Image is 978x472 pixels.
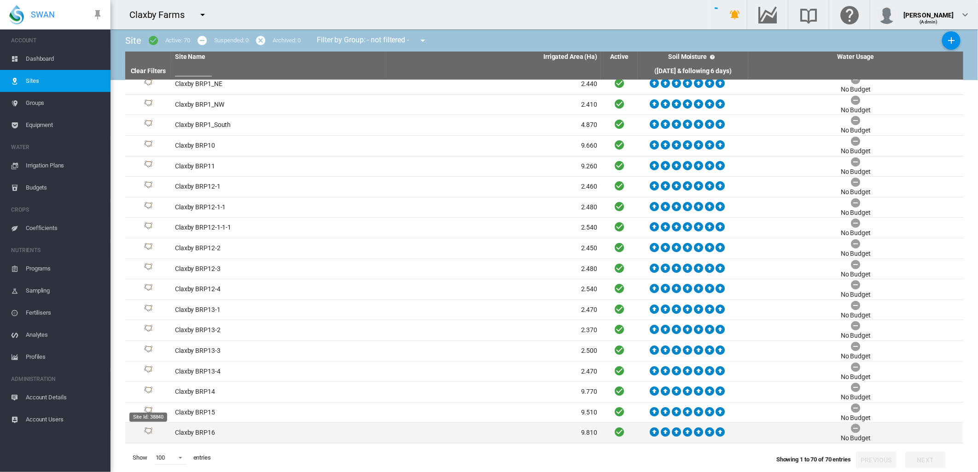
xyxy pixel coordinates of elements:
[11,372,103,386] span: ADMINISTRATION
[757,9,779,20] md-icon: Go to the Data Hub
[125,136,963,156] tr: Site Id: 38809 Claxby BRP10 9.660 No Budget
[171,320,386,340] td: Claxby BRP13-2
[386,238,601,259] td: 2.450
[171,423,386,443] td: Claxby BRP16
[129,413,168,422] md-tooltip: Site Id: 38840
[386,115,601,135] td: 4.870
[125,259,963,280] tr: Site Id: 38820 Claxby BRP12-3 2.480 No Budget
[26,92,103,114] span: Groups
[942,31,961,50] button: Add New Site, define start date
[841,126,871,135] div: No Budget
[26,324,103,346] span: Analytes
[386,382,601,402] td: 9.770
[190,450,215,466] span: entries
[171,52,386,63] th: Site Name
[841,393,871,402] div: No Budget
[214,36,249,45] div: Suspended: 0
[171,136,386,156] td: Claxby BRP10
[171,403,386,423] td: Claxby BRP15
[171,95,386,115] td: Claxby BRP1_NW
[171,74,386,94] td: Claxby BRP1_NE
[841,311,871,320] div: No Budget
[26,155,103,177] span: Irrigation Plans
[171,156,386,177] td: Claxby BRP11
[171,341,386,361] td: Claxby BRP13-3
[171,177,386,197] td: Claxby BRP12-1
[841,188,871,197] div: No Budget
[386,362,601,382] td: 2.470
[143,386,154,397] img: 1.svg
[143,140,154,151] img: 1.svg
[31,9,55,20] span: SWAN
[413,31,432,50] button: icon-menu-down
[26,302,103,324] span: Fertilisers
[726,6,744,24] button: icon-bell-ring
[129,181,168,192] div: Site Id: 38816
[903,7,954,16] div: [PERSON_NAME]
[26,114,103,136] span: Equipment
[129,325,168,336] div: Site Id: 38828
[171,197,386,218] td: Claxby BRP12-1-1
[193,6,212,24] button: icon-menu-down
[129,79,168,90] div: Site Id: 38771
[171,259,386,279] td: Claxby BRP12-3
[26,409,103,431] span: Account Users
[125,156,963,177] tr: Site Id: 38806 Claxby BRP11 9.260 No Budget
[129,305,168,316] div: Site Id: 38823
[386,95,601,115] td: 2.410
[841,147,871,156] div: No Budget
[386,403,601,423] td: 9.510
[386,136,601,156] td: 9.660
[129,284,168,295] div: Site Id: 38821
[26,177,103,199] span: Budgets
[125,423,963,443] tr: Site Id: 38840 Claxby BRP16 9.810 No Budget
[143,161,154,172] img: 1.svg
[856,452,896,468] button: Previous
[125,238,963,259] tr: Site Id: 38811 Claxby BRP12-2 2.450 No Budget
[386,177,601,197] td: 2.460
[638,63,748,80] th: ([DATE] & following 6 days)
[841,85,871,94] div: No Budget
[125,320,963,341] tr: Site Id: 38828 Claxby BRP13-2 2.370 No Budget
[143,427,154,438] img: 1.svg
[143,222,154,233] img: 1.svg
[92,9,103,20] md-icon: icon-pin
[638,52,748,63] th: Soil Moisture
[11,243,103,258] span: NUTRIENTS
[386,300,601,320] td: 2.470
[143,202,154,213] img: 1.svg
[143,120,154,131] img: 1.svg
[125,362,963,382] tr: Site Id: 38831 Claxby BRP13-4 2.470 No Budget
[386,341,601,361] td: 2.500
[841,434,871,443] div: No Budget
[125,218,963,238] tr: Site Id: 38818 Claxby BRP12-1-1-1 2.540 No Budget
[171,362,386,382] td: Claxby BRP13-4
[143,366,154,377] img: 1.svg
[125,197,963,218] tr: Site Id: 38819 Claxby BRP12-1-1 2.480 No Budget
[143,79,154,90] img: 1.svg
[125,403,963,423] tr: Site Id: 38845 Claxby BRP15 9.510 No Budget
[9,5,24,24] img: SWAN-Landscape-Logo-Colour-drop.png
[386,197,601,218] td: 2.480
[748,52,963,63] th: Water Usage
[26,280,103,302] span: Sampling
[841,373,871,382] div: No Budget
[878,6,896,24] img: profile.jpg
[129,202,168,213] div: Site Id: 38819
[838,9,861,20] md-icon: Click here for help
[26,258,103,280] span: Programs
[125,382,963,403] tr: Site Id: 38832 Claxby BRP14 9.770 No Budget
[386,52,601,63] th: Irrigated Area (Ha)
[776,456,851,463] span: Showing 1 to 70 of 70 entries
[841,249,871,259] div: No Budget
[143,407,154,418] img: 1.svg
[255,35,266,46] md-icon: icon-cancel
[129,407,168,418] div: Site Id: 38845
[386,423,601,443] td: 9.810
[129,99,168,110] div: Site Id: 38773
[26,217,103,239] span: Coefficients
[143,181,154,192] img: 1.svg
[920,19,938,24] span: (Admin)
[197,35,208,46] md-icon: icon-minus-circle
[125,95,963,115] tr: Site Id: 38773 Claxby BRP1_NW 2.410 No Budget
